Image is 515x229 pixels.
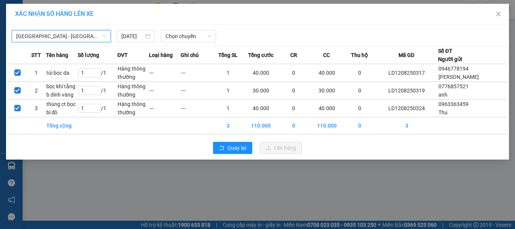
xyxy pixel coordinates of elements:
[77,33,143,40] strong: : [DOMAIN_NAME]
[290,51,297,59] span: CR
[8,44,97,52] span: VP gửi:
[181,100,212,117] td: ---
[438,83,469,89] span: 0776857521
[86,26,135,31] strong: Hotline : 0889 23 23 23
[344,100,376,117] td: 0
[46,100,78,117] td: thùng ct bọc bì đỏ
[213,142,252,154] button: rollbackQuay lại
[78,64,118,82] td: / 1
[310,117,344,134] td: 110.000
[59,7,161,15] strong: CÔNG TY TNHH VĨNH QUANG
[219,145,224,151] span: rollback
[212,117,244,134] td: 3
[149,51,173,59] span: Loại hàng
[46,64,78,82] td: túi bọc da
[78,100,118,117] td: / 1
[78,51,99,59] span: Số lượng
[376,100,438,117] td: LD1208250324
[376,117,438,134] td: 3
[117,51,128,59] span: ĐVT
[46,51,68,59] span: Tên hàng
[278,100,310,117] td: 0
[278,82,310,100] td: 0
[80,16,141,24] strong: PHIẾU GỬI HÀNG
[248,51,273,59] span: Tổng cước
[344,117,376,134] td: 0
[16,31,106,42] span: Thanh Hóa - Long Biên (HN)
[376,64,438,82] td: LD1208250317
[27,100,46,117] td: 3
[310,64,344,82] td: 40.000
[310,100,344,117] td: 40.000
[438,74,479,80] span: [PERSON_NAME]
[149,100,181,117] td: ---
[149,64,181,82] td: ---
[344,82,376,100] td: 0
[117,64,149,82] td: Hàng thông thường
[488,4,509,25] button: Close
[32,55,41,61] span: Thu
[218,51,238,59] span: Tổng SL
[77,34,94,40] span: Website
[227,144,246,152] span: Quay lại
[181,51,199,59] span: Ghi chú
[244,82,278,100] td: 30.000
[78,82,118,100] td: / 1
[244,64,278,82] td: 40.000
[399,51,414,59] span: Mã GD
[244,117,278,134] td: 110.000
[27,82,46,100] td: 2
[5,7,37,39] img: logo
[149,82,181,100] td: ---
[46,117,78,134] td: Tổng cộng
[495,11,501,17] span: close
[244,100,278,117] td: 40.000
[438,66,469,72] span: 0946778194
[117,82,149,100] td: Hàng thông thường
[438,47,462,63] div: Số ĐT Người gửi
[27,64,46,82] td: 1
[46,82,78,100] td: bọc khí tắng b dính vàng
[376,82,438,100] td: LD1208250319
[310,82,344,100] td: 30.000
[323,51,330,59] span: CC
[181,64,212,82] td: ---
[344,64,376,82] td: 0
[438,109,448,115] span: Thu
[15,10,93,17] span: XÁC NHẬN SỐ HÀNG LÊN XE
[212,64,244,82] td: 1
[31,51,41,59] span: STT
[31,44,97,52] span: Lasi House Linh Đam
[278,117,310,134] td: 0
[438,92,448,98] span: anh
[278,64,310,82] td: 0
[166,31,212,42] span: Chọn chuyến
[121,32,143,40] input: 12/08/2025
[438,101,469,107] span: 0963363459
[260,142,302,154] button: uploadLên hàng
[212,82,244,100] td: 1
[351,51,368,59] span: Thu hộ
[212,100,244,117] td: 1
[8,55,31,61] strong: Người gửi:
[117,100,149,117] td: Hàng thông thường
[181,82,212,100] td: ---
